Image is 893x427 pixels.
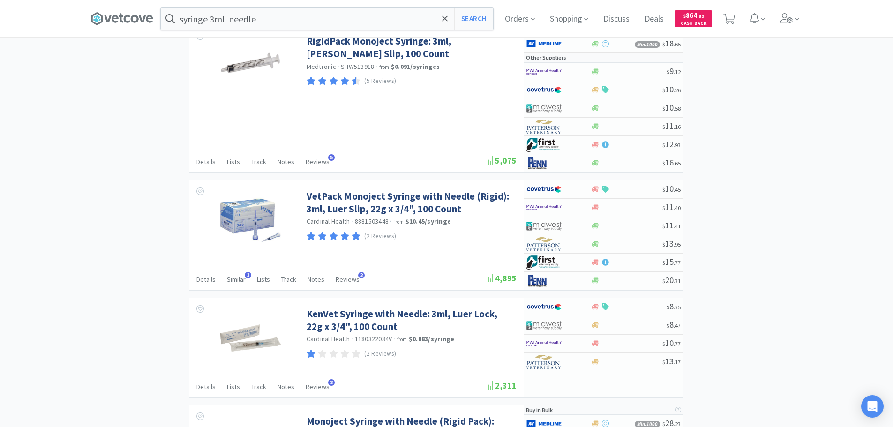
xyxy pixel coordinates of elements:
[251,382,266,391] span: Track
[227,157,240,166] span: Lists
[355,217,389,225] span: 8881503448
[308,275,324,284] span: Notes
[662,202,681,212] span: 11
[391,62,440,71] strong: $0.091 / syringes
[526,53,566,62] p: Other Suppliers
[526,274,562,288] img: e1133ece90fa4a959c5ae41b0808c578_9.png
[667,68,669,75] span: $
[526,337,562,351] img: f6b2451649754179b5b4e0c70c3f7cb0_2.png
[227,275,246,284] span: Similar
[526,219,562,233] img: 4dd14cff54a648ac9e977f0c5da9bc2e_5.png
[667,322,669,329] span: $
[674,322,681,329] span: . 47
[358,272,365,278] span: 2
[662,204,665,211] span: $
[526,156,562,170] img: e1133ece90fa4a959c5ae41b0808c578_9.png
[635,41,660,48] span: Min. 1000
[196,157,216,166] span: Details
[328,379,335,386] span: 2
[662,102,681,113] span: 10
[662,139,681,150] span: 12
[526,237,562,251] img: f5e969b455434c6296c6d81ef179fa71_3.png
[336,275,360,284] span: Reviews
[674,223,681,230] span: . 41
[355,335,392,343] span: 1180322034V
[674,340,681,347] span: . 77
[526,255,562,270] img: 67d67680309e4a0bb49a5ff0391dcc42_6.png
[674,68,681,75] span: . 12
[662,186,665,193] span: $
[662,105,665,112] span: $
[161,8,493,30] input: Search by item, sku, manufacturer, ingredient, size...
[351,217,353,225] span: ·
[697,13,704,19] span: . 89
[861,395,884,418] div: Open Intercom Messenger
[307,335,350,343] a: Cardinal Health
[409,335,455,343] strong: $0.083 / syringe
[683,13,686,19] span: $
[393,218,404,225] span: from
[220,190,281,251] img: 2db84a110a1f4a969b97ba722d72748b_165800.jpeg
[485,380,517,391] span: 2,311
[245,272,251,278] span: 1
[667,66,681,76] span: 9
[485,273,517,284] span: 4,895
[220,35,281,96] img: 81f5af1ebd1445208dfb9d6d1ed9acf6_149172.png
[674,41,681,48] span: . 65
[674,186,681,193] span: . 45
[674,259,681,266] span: . 77
[662,337,681,348] span: 10
[675,6,712,31] a: $864.89Cash Back
[307,307,514,333] a: KenVet Syringe with Needle: 3ml, Luer Lock, 22g x 3/4", 100 Count
[662,277,665,285] span: $
[526,65,562,79] img: f6b2451649754179b5b4e0c70c3f7cb0_2.png
[307,35,514,60] a: RigidPack Monoject Syringe: 3ml, [PERSON_NAME] Slip, 100 Count
[662,38,681,49] span: 18
[674,277,681,285] span: . 31
[662,238,681,249] span: 13
[526,83,562,97] img: 77fca1acd8b6420a9015268ca798ef17_1.png
[338,62,339,71] span: ·
[662,220,681,231] span: 11
[257,275,270,284] span: Lists
[526,318,562,332] img: 4dd14cff54a648ac9e977f0c5da9bc2e_5.png
[328,154,335,161] span: 5
[364,232,396,241] p: (2 Reviews)
[674,87,681,94] span: . 26
[526,201,562,215] img: f6b2451649754179b5b4e0c70c3f7cb0_2.png
[667,301,681,312] span: 8
[662,157,681,168] span: 16
[397,336,407,343] span: from
[674,304,681,311] span: . 35
[662,256,681,267] span: 15
[674,160,681,167] span: . 65
[281,275,296,284] span: Track
[393,335,395,343] span: ·
[526,138,562,152] img: 67d67680309e4a0bb49a5ff0391dcc42_6.png
[196,275,216,284] span: Details
[351,335,353,343] span: ·
[667,319,681,330] span: 8
[674,241,681,248] span: . 95
[662,84,681,95] span: 10
[220,307,281,368] img: 62a7e18cd39349dfb0e83ac9e8069710_317646.png
[526,300,562,314] img: 77fca1acd8b6420a9015268ca798ef17_1.png
[674,359,681,366] span: . 17
[306,157,330,166] span: Reviews
[405,217,451,225] strong: $10.45 / syringe
[662,120,681,131] span: 11
[662,259,665,266] span: $
[278,382,294,391] span: Notes
[307,190,514,216] a: VetPack Monoject Syringe with Needle (Rigid): 3ml, Luer Slip, 22g x 3/4", 100 Count
[390,217,392,225] span: ·
[600,15,633,23] a: Discuss
[227,382,240,391] span: Lists
[674,105,681,112] span: . 58
[681,21,706,27] span: Cash Back
[341,62,374,71] span: SHW513918
[662,223,665,230] span: $
[662,41,665,48] span: $
[307,217,350,225] a: Cardinal Health
[375,62,377,71] span: ·
[662,356,681,367] span: 13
